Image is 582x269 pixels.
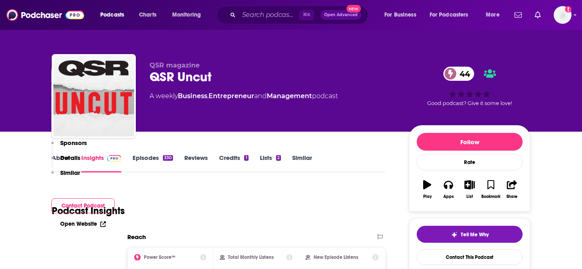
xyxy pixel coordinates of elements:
[178,92,207,100] a: Business
[417,249,523,265] a: Contact This Podcast
[443,67,474,81] a: 44
[451,231,458,238] img: tell me why sparkle
[163,155,173,161] div: 330
[481,194,500,199] div: Bookmark
[239,8,299,21] input: Search podcasts, credits, & more...
[554,6,571,24] button: Show profile menu
[511,8,525,22] a: Show notifications dropdown
[459,175,480,204] button: List
[379,8,426,21] button: open menu
[346,5,361,13] span: New
[461,231,489,238] span: Tell Me Why
[60,169,80,177] p: Similar
[417,133,523,151] button: Follow
[60,221,106,227] a: Open Website
[184,154,208,172] a: Reviews
[244,155,248,161] div: 1
[150,61,200,69] span: QSR magazine
[314,254,358,260] h2: New Episode Listens
[139,9,156,21] span: Charts
[150,91,338,101] div: A weekly podcast
[506,194,517,199] div: Share
[276,155,281,161] div: 2
[95,8,135,21] button: open menu
[486,9,500,21] span: More
[423,194,432,199] div: Play
[438,175,459,204] button: Apps
[133,154,173,172] a: Episodes330
[167,8,211,21] button: open menu
[144,254,175,260] h2: Power Score™
[219,154,248,172] a: Credits1
[480,8,510,21] button: open menu
[51,169,80,184] button: Similar
[321,10,361,20] button: Open AdvancedNew
[443,194,454,199] div: Apps
[209,92,254,100] a: Entrepreneur
[224,6,376,24] div: Search podcasts, credits, & more...
[480,175,501,204] button: Bookmark
[531,8,544,22] a: Show notifications dropdown
[427,100,512,106] span: Good podcast? Give it some love!
[100,9,124,21] span: Podcasts
[53,56,134,137] img: QSR Uncut
[299,10,314,20] span: ⌘ K
[424,8,480,21] button: open menu
[207,92,209,100] span: ,
[409,61,530,111] div: 44Good podcast? Give it some love!
[417,175,438,204] button: Play
[254,92,267,100] span: and
[430,9,468,21] span: For Podcasters
[260,154,281,172] a: Lists2
[554,6,571,24] span: Logged in as redsetterpr
[51,198,115,213] button: Contact Podcast
[51,154,80,169] button: Details
[127,233,146,241] h2: Reach
[466,194,473,199] div: List
[417,154,523,170] div: Rate
[451,67,474,81] span: 44
[267,92,312,100] a: Management
[554,6,571,24] img: User Profile
[565,6,571,13] svg: Add a profile image
[134,8,161,21] a: Charts
[324,13,358,17] span: Open Advanced
[172,9,201,21] span: Monitoring
[502,175,523,204] button: Share
[384,9,416,21] span: For Business
[60,154,80,162] p: Details
[228,254,274,260] h2: Total Monthly Listens
[417,226,523,243] button: tell me why sparkleTell Me Why
[292,154,312,172] a: Similar
[6,7,84,23] img: Podchaser - Follow, Share and Rate Podcasts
